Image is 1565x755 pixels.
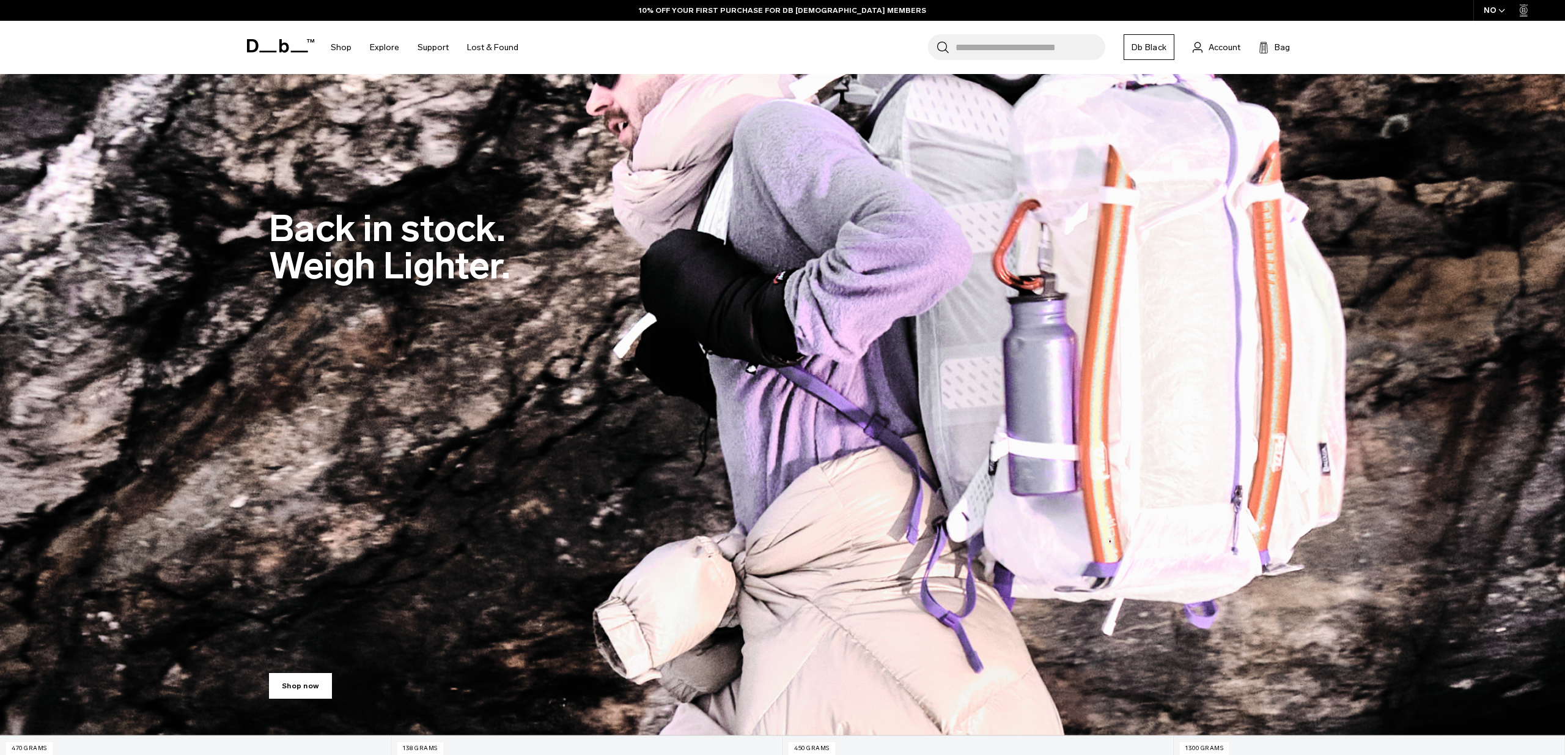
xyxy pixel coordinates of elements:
[269,673,332,699] a: Shop now
[269,210,510,285] h2: Back in stock. Weigh Lighter.
[467,26,518,69] a: Lost & Found
[1275,41,1290,54] span: Bag
[418,26,449,69] a: Support
[331,26,352,69] a: Shop
[6,742,53,755] p: 470 grams
[322,21,528,74] nav: Main Navigation
[789,742,835,755] p: 450 grams
[1180,742,1229,755] p: 1300 grams
[639,5,926,16] a: 10% OFF YOUR FIRST PURCHASE FOR DB [DEMOGRAPHIC_DATA] MEMBERS
[1209,41,1240,54] span: Account
[1259,40,1290,54] button: Bag
[1124,34,1174,60] a: Db Black
[397,742,443,755] p: 138 grams
[370,26,399,69] a: Explore
[1193,40,1240,54] a: Account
